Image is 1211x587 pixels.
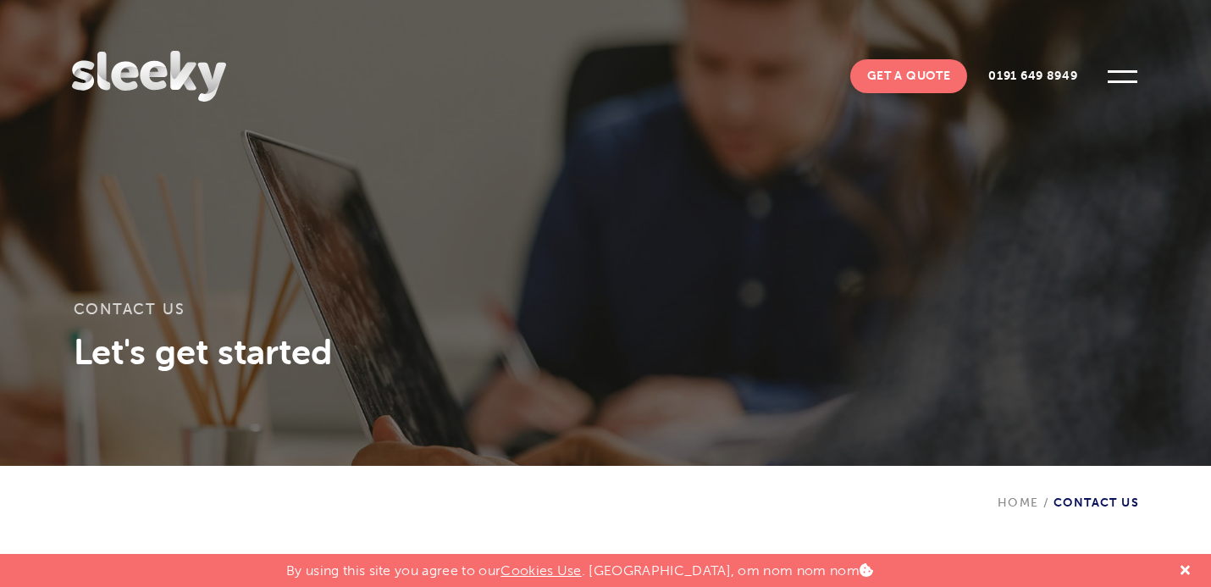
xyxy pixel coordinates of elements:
img: Sleeky Web Design Newcastle [72,51,226,102]
a: Home [998,496,1039,510]
p: By using this site you agree to our . [GEOGRAPHIC_DATA], om nom nom nom [286,554,873,579]
h3: Let's get started [74,330,1138,373]
span: / [1039,496,1053,510]
a: Cookies Use [500,562,582,579]
a: Get A Quote [850,59,968,93]
div: Contact Us [998,466,1139,510]
h1: Contact Us [74,301,1138,330]
a: 0191 649 8949 [971,59,1094,93]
